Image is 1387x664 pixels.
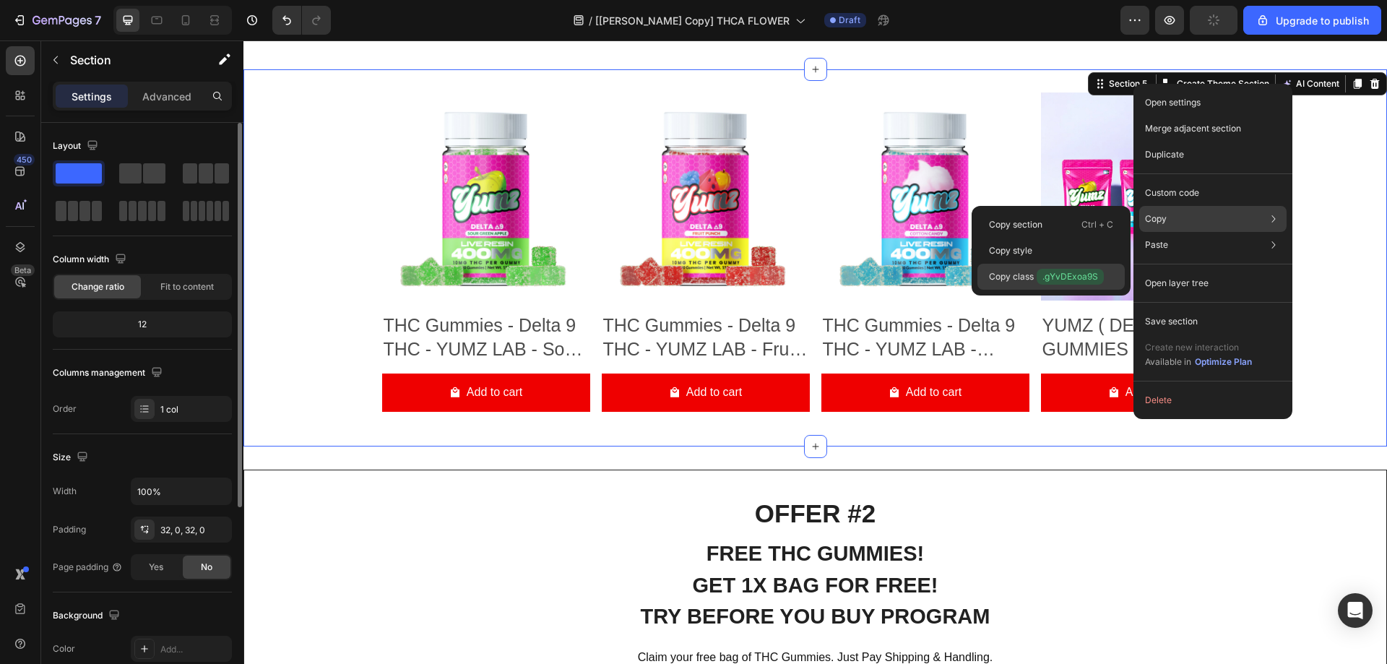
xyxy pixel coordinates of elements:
[11,264,35,276] div: Beta
[53,485,77,498] div: Width
[1145,238,1168,251] p: Paste
[53,606,123,626] div: Background
[933,37,1026,50] p: Create Theme Section
[1139,387,1287,413] button: Delete
[578,272,786,322] h2: THC Gummies - Delta 9 THC - YUMZ LAB - Cotton Candy
[53,137,101,156] div: Layout
[160,403,228,416] div: 1 col
[358,333,566,371] button: Add to cart
[53,448,91,467] div: Size
[6,6,108,35] button: 7
[53,561,123,574] div: Page padding
[14,154,35,165] div: 450
[863,37,907,50] div: Section 5
[1145,315,1198,328] p: Save section
[1145,340,1253,355] p: Create new interaction
[1145,148,1184,161] p: Duplicate
[46,498,1098,530] p: FREE THC GUMMIES!
[149,561,163,574] span: Yes
[160,524,228,537] div: 32, 0, 32, 0
[989,218,1042,231] p: Copy section
[1338,593,1373,628] div: Open Intercom Messenger
[95,12,101,29] p: 7
[1145,96,1201,109] p: Open settings
[358,52,566,260] a: THC Gummies - Delta 9 THC - YUMZ LAB - Fruit Punch
[1145,186,1199,199] p: Custom code
[595,13,790,28] span: [[PERSON_NAME] Copy] THCA FLOWER
[798,52,1006,260] a: YUMZ ( DELTA 9 THC GUMMIES ) ( BUNDLE )
[1243,6,1381,35] button: Upgrade to publish
[989,269,1104,285] p: Copy class
[53,363,165,383] div: Columns management
[1195,355,1252,368] div: Optimize Plan
[46,607,1098,628] p: Claim your free bag of THC Gummies. Just Pay Shipping & Handling.
[56,314,229,335] div: 12
[1037,269,1104,285] span: .gYvDExoa9S
[272,6,331,35] div: Undo/Redo
[1145,212,1167,225] p: Copy
[53,250,129,270] div: Column width
[798,272,1006,322] h2: YUMZ ( DELTA 9 THC GUMMIES ) ( BUNDLE )
[589,13,592,28] span: /
[989,244,1032,257] p: Copy style
[578,52,786,260] img: cotton candy thc gummies
[160,280,214,293] span: Fit to content
[1145,356,1191,367] span: Available in
[662,342,718,363] div: Add to cart
[1194,355,1253,369] button: Optimize Plan
[53,642,75,655] div: Color
[1081,217,1113,232] p: Ctrl + C
[72,89,112,104] p: Settings
[358,52,566,260] img: legal thc gummies
[53,523,86,536] div: Padding
[46,454,1098,493] p: OFFER #2
[358,272,566,322] h2: THC Gummies - Delta 9 THC - YUMZ LAB - Fruit Punch
[243,40,1387,664] iframe: To enrich screen reader interactions, please activate Accessibility in Grammarly extension settings
[131,478,231,504] input: Auto
[798,333,1006,371] button: Add to cart
[160,643,228,656] div: Add...
[882,342,938,363] div: Add to cart
[1256,13,1369,28] div: Upgrade to publish
[201,561,212,574] span: No
[72,280,124,293] span: Change ratio
[578,333,786,371] button: Add to cart
[1035,35,1099,52] button: AI Content
[1145,277,1209,290] p: Open layer tree
[1145,122,1241,135] p: Merge adjacent section
[839,14,860,27] span: Draft
[53,402,77,415] div: Order
[142,89,191,104] p: Advanced
[46,530,1098,592] p: GET 1x BAG FOR FREE! TRY bEFORE YOU BUY PROGRAM
[578,52,786,260] a: THC Gummies - Delta 9 THC - YUMZ LAB - Cotton Candy
[70,51,189,69] p: Section
[443,342,498,363] div: Add to cart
